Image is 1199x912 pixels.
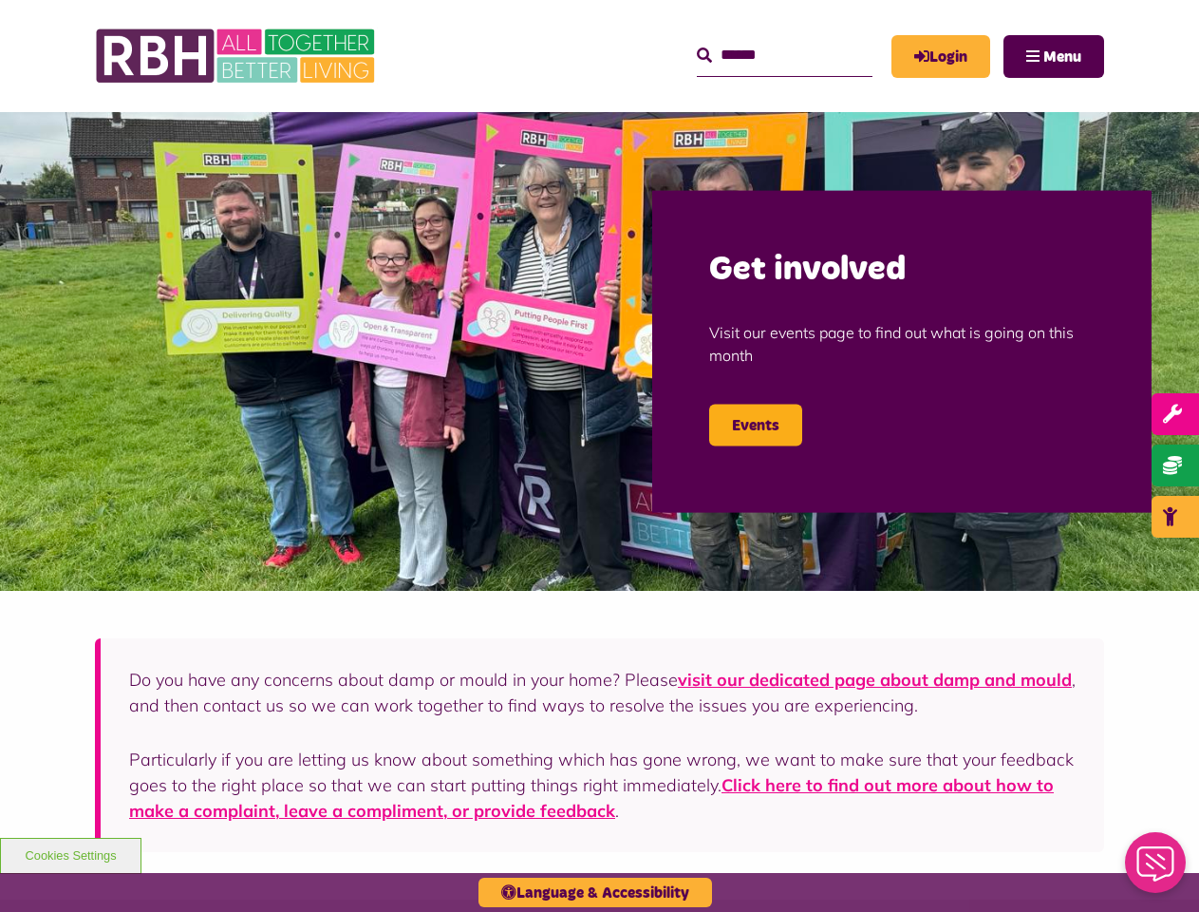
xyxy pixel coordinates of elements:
a: visit our dedicated page about damp and mould [678,669,1072,691]
input: Search [697,35,872,76]
p: Visit our events page to find out what is going on this month [709,293,1095,395]
p: Do you have any concerns about damp or mould in your home? Please , and then contact us so we can... [129,667,1076,718]
iframe: Netcall Web Assistant for live chat [1114,826,1199,912]
span: Menu [1043,49,1081,65]
button: Language & Accessibility [478,878,712,907]
a: Events [709,405,802,446]
p: Particularly if you are letting us know about something which has gone wrong, we want to make sur... [129,747,1076,824]
img: RBH [95,19,380,93]
a: MyRBH [891,35,990,78]
button: Navigation [1003,35,1104,78]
